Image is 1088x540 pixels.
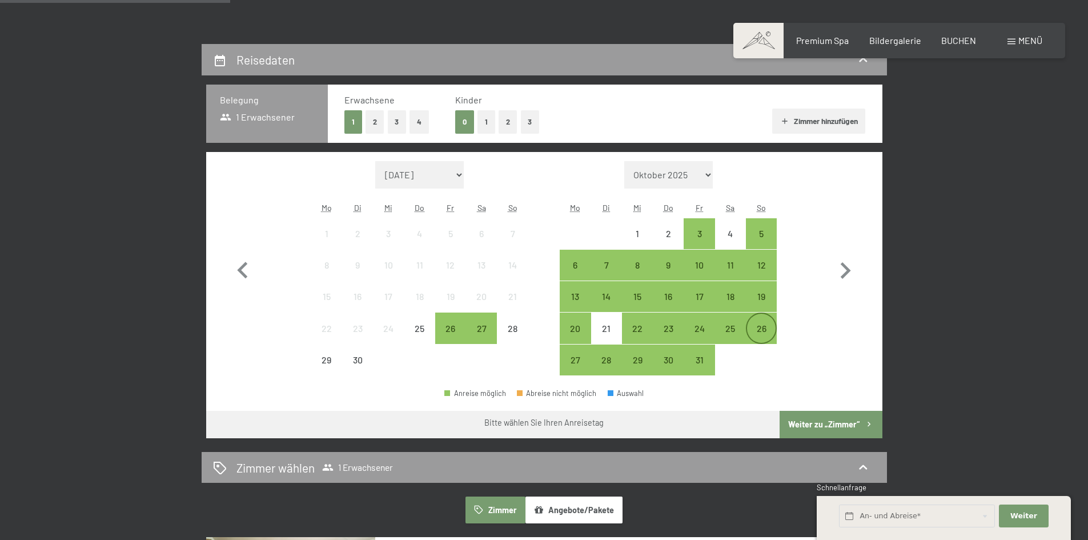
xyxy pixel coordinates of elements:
[817,483,866,492] span: Schnellanfrage
[415,203,424,213] abbr: Donnerstag
[466,281,497,312] div: Sat Sep 20 2025
[435,250,466,281] div: Anreise nicht möglich
[747,292,776,321] div: 19
[654,292,682,321] div: 16
[435,218,466,249] div: Anreise nicht möglich
[436,261,465,289] div: 12
[497,281,528,312] div: Anreise nicht möglich
[467,292,496,321] div: 20
[592,324,621,353] div: 21
[477,203,486,213] abbr: Samstag
[592,292,621,321] div: 14
[684,313,714,343] div: Fri Oct 24 2025
[374,324,403,353] div: 24
[623,324,652,353] div: 22
[591,281,622,312] div: Tue Oct 14 2025
[373,281,404,312] div: Wed Sep 17 2025
[623,261,652,289] div: 8
[622,281,653,312] div: Anreise möglich
[343,324,372,353] div: 23
[467,229,496,258] div: 6
[664,203,673,213] abbr: Donnerstag
[653,218,684,249] div: Anreise nicht möglich
[592,261,621,289] div: 7
[560,250,591,281] div: Anreise möglich
[653,281,684,312] div: Thu Oct 16 2025
[747,261,776,289] div: 12
[311,345,342,375] div: Anreise nicht möglich
[561,292,589,321] div: 13
[435,313,466,343] div: Anreise möglich
[525,497,623,523] button: Angebote/Pakete
[466,281,497,312] div: Anreise nicht möglich
[342,218,373,249] div: Anreise nicht möglich
[404,281,435,312] div: Anreise nicht möglich
[591,250,622,281] div: Tue Oct 07 2025
[466,313,497,343] div: Sat Sep 27 2025
[311,250,342,281] div: Anreise nicht möglich
[622,218,653,249] div: Wed Oct 01 2025
[653,313,684,343] div: Thu Oct 23 2025
[746,281,777,312] div: Sun Oct 19 2025
[747,229,776,258] div: 5
[653,281,684,312] div: Anreise möglich
[684,281,714,312] div: Fri Oct 17 2025
[465,497,525,523] button: Zimmer
[373,250,404,281] div: Anreise nicht möglich
[342,281,373,312] div: Tue Sep 16 2025
[388,110,407,134] button: 3
[560,345,591,375] div: Anreise möglich
[311,313,342,343] div: Mon Sep 22 2025
[561,355,589,384] div: 27
[654,324,682,353] div: 23
[654,355,682,384] div: 30
[497,281,528,312] div: Sun Sep 21 2025
[941,35,976,46] a: BUCHEN
[312,261,341,289] div: 8
[685,229,713,258] div: 3
[508,203,517,213] abbr: Sonntag
[622,345,653,375] div: Anreise möglich
[322,462,393,473] span: 1 Erwachsener
[220,94,314,106] h3: Belegung
[466,218,497,249] div: Anreise nicht möglich
[591,281,622,312] div: Anreise möglich
[497,218,528,249] div: Anreise nicht möglich
[435,218,466,249] div: Fri Sep 05 2025
[404,250,435,281] div: Anreise nicht möglich
[653,345,684,375] div: Thu Oct 30 2025
[715,281,746,312] div: Anreise möglich
[373,313,404,343] div: Anreise nicht möglich
[517,390,597,397] div: Abreise nicht möglich
[684,345,714,375] div: Fri Oct 31 2025
[374,292,403,321] div: 17
[746,281,777,312] div: Anreise möglich
[311,313,342,343] div: Anreise nicht möglich
[716,324,745,353] div: 25
[653,345,684,375] div: Anreise möglich
[726,203,734,213] abbr: Samstag
[561,324,589,353] div: 20
[497,218,528,249] div: Sun Sep 07 2025
[404,250,435,281] div: Thu Sep 11 2025
[746,218,777,249] div: Sun Oct 05 2025
[477,110,495,134] button: 1
[684,345,714,375] div: Anreise möglich
[746,218,777,249] div: Anreise möglich
[497,313,528,343] div: Anreise nicht möglich
[436,292,465,321] div: 19
[467,324,496,353] div: 27
[622,313,653,343] div: Wed Oct 22 2025
[435,250,466,281] div: Fri Sep 12 2025
[715,250,746,281] div: Anreise möglich
[384,203,392,213] abbr: Mittwoch
[499,110,517,134] button: 2
[560,250,591,281] div: Mon Oct 06 2025
[796,35,849,46] span: Premium Spa
[455,110,474,134] button: 0
[622,313,653,343] div: Anreise möglich
[654,261,682,289] div: 9
[560,313,591,343] div: Mon Oct 20 2025
[373,218,404,249] div: Anreise nicht möglich
[829,161,862,376] button: Nächster Monat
